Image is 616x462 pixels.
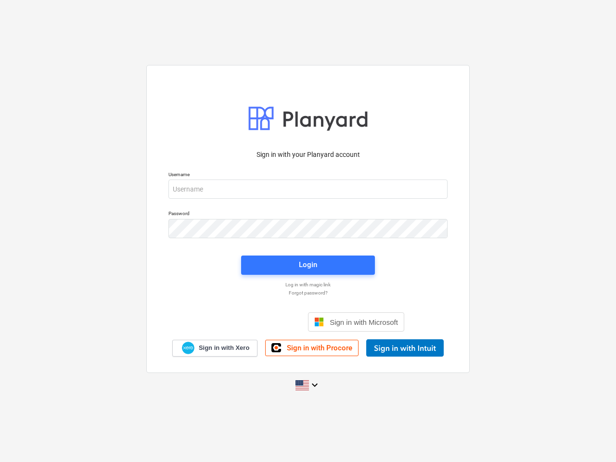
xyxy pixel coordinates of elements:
[168,171,448,180] p: Username
[168,180,448,199] input: Username
[314,317,324,327] img: Microsoft logo
[330,318,398,326] span: Sign in with Microsoft
[97,30,519,66] p: This website stores cookies on your computer. These cookies are used to collect information about...
[265,340,359,356] a: Sign in with Procore
[97,72,519,96] p: If you decline, your information won’t be tracked when you visit this website. A single cookie wi...
[182,342,194,355] img: Xero logo
[445,103,519,125] button: Decline All
[168,150,448,160] p: Sign in with your Planyard account
[309,379,321,391] i: keyboard_arrow_down
[82,15,534,140] div: Cookie banner
[287,344,352,352] span: Sign in with Procore
[290,103,364,125] button: Cookies settings
[164,290,452,296] a: Forgot password?
[164,282,452,288] a: Log in with magic link
[299,258,317,271] div: Login
[172,340,258,357] a: Sign in with Xero
[241,256,375,275] button: Login
[207,311,305,333] iframe: Sign in with Google Button
[199,344,249,352] span: Sign in with Xero
[367,103,441,125] button: Accept All
[568,416,616,462] iframe: Chat Widget
[168,210,448,218] p: Password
